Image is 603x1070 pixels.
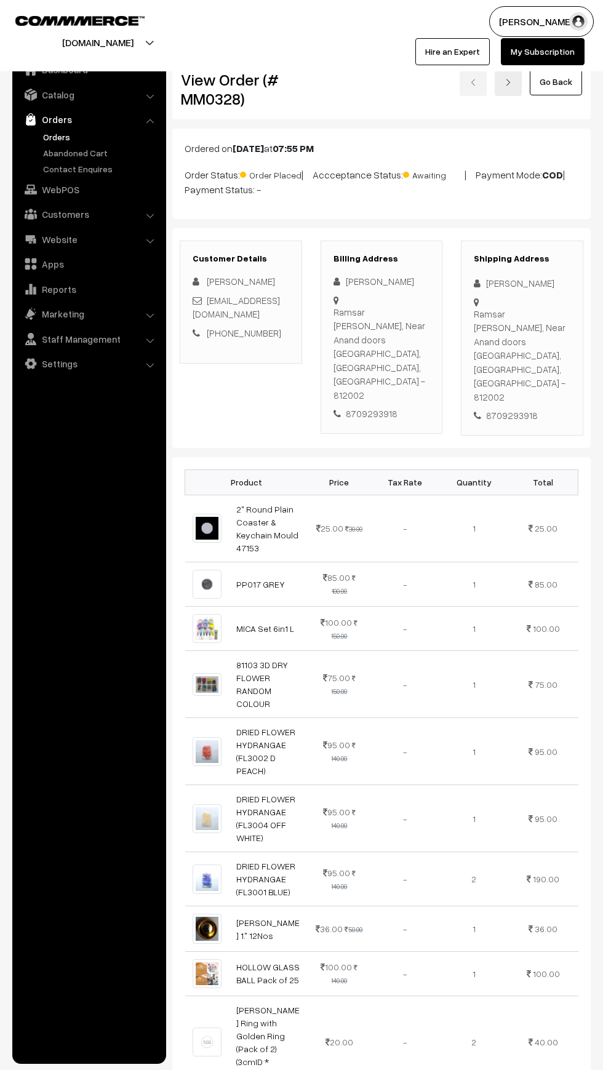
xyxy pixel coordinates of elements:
[193,514,222,543] img: 1000806665.jpg
[489,6,594,37] button: [PERSON_NAME]…
[471,1037,476,1047] span: 2
[193,295,280,320] a: [EMAIL_ADDRESS][DOMAIN_NAME]
[535,679,557,690] span: 75.00
[236,623,294,634] a: MICA Set 6in1 L
[193,614,222,643] img: 1725303551060-408974281.png
[473,523,476,533] span: 1
[236,962,300,985] a: HOLLOW GLASS BALL Pack of 25
[15,12,123,27] a: COMMMERCE
[193,737,222,766] img: 3002.png
[331,619,357,640] strike: 150.00
[15,353,162,375] a: Settings
[370,906,439,951] td: -
[333,274,430,289] div: [PERSON_NAME]
[473,924,476,934] span: 1
[236,504,298,553] a: 2" Round Plain Coaster & Keychain Mould 47153
[236,579,285,589] a: PP017 GREY
[501,38,585,65] a: My Subscription
[535,1037,558,1047] span: 40.00
[474,254,570,264] h3: Shipping Address
[439,469,508,495] th: Quantity
[345,925,362,933] strike: 50.00
[535,813,557,824] span: 95.00
[207,276,275,287] span: [PERSON_NAME]
[236,917,300,941] a: [PERSON_NAME] 1." 12Nos
[323,572,350,583] span: 85.00
[474,276,570,290] div: [PERSON_NAME]
[535,523,557,533] span: 25.00
[370,469,439,495] th: Tax Rate
[370,607,439,651] td: -
[316,924,343,934] span: 36.00
[15,253,162,275] a: Apps
[40,130,162,143] a: Orders
[207,327,281,338] a: [PHONE_NUMBER]
[331,869,356,890] strike: 140.00
[370,495,439,562] td: -
[323,740,350,750] span: 95.00
[508,469,578,495] th: Total
[533,968,560,979] span: 100.00
[333,254,430,264] h3: Billing Address
[185,166,578,197] p: Order Status: | Accceptance Status: | Payment Mode: | Payment Status: -
[370,785,439,852] td: -
[473,813,476,824] span: 1
[185,141,578,156] p: Ordered on at
[530,68,582,95] a: Go Back
[535,746,557,757] span: 95.00
[535,579,557,589] span: 85.00
[15,328,162,350] a: Staff Management
[308,469,370,495] th: Price
[19,27,177,58] button: [DOMAIN_NAME]
[333,407,430,421] div: 8709293918
[236,660,288,709] a: 81103 3D DRY FLOWER RANDOM COLOUR
[535,924,557,934] span: 36.00
[474,409,570,423] div: 8709293918
[533,623,560,634] span: 100.00
[193,959,222,988] img: 1701773167018-279142086.png
[193,254,289,264] h3: Customer Details
[236,861,295,897] a: DRIED FLOWER HYDRANGAE (FL3001 BLUE)
[273,142,314,154] b: 07:55 PM
[15,108,162,130] a: Orders
[471,874,476,884] span: 2
[505,79,512,86] img: right-arrow.png
[333,305,430,402] div: Ramsar [PERSON_NAME], Near Anand doors [GEOGRAPHIC_DATA], [GEOGRAPHIC_DATA], [GEOGRAPHIC_DATA] - ...
[193,1028,222,1056] img: White Pearl Ring with Golden Ring (Pack of 2) (3cmID * 5cmOD)
[193,864,222,893] img: 3001.png
[40,146,162,159] a: Abandoned Cart
[370,651,439,718] td: -
[15,228,162,250] a: Website
[415,38,490,65] a: Hire an Expert
[316,523,343,533] span: 25.00
[345,525,362,533] strike: 30.00
[321,617,352,628] span: 100.00
[236,794,295,843] a: DRIED FLOWER HYDRANGAE (FL3004 OFF WHITE)
[193,673,222,696] img: 1727511515535-789406342.png
[403,166,465,182] span: Awaiting
[193,570,222,599] img: 1700132890435-630664350.png
[370,852,439,906] td: -
[473,968,476,979] span: 1
[370,951,439,996] td: -
[185,469,308,495] th: Product
[193,804,222,833] img: 3004.png
[15,178,162,201] a: WebPOS
[370,718,439,785] td: -
[473,623,476,634] span: 1
[473,579,476,589] span: 1
[569,12,588,31] img: user
[323,868,350,878] span: 95.00
[233,142,264,154] b: [DATE]
[15,16,145,25] img: COMMMERCE
[542,169,563,181] b: COD
[181,70,302,108] h2: View Order (# MM0328)
[15,303,162,325] a: Marketing
[40,162,162,175] a: Contact Enquires
[533,874,559,884] span: 190.00
[323,807,350,817] span: 95.00
[236,727,295,776] a: DRIED FLOWER HYDRANGAE (FL3002 D PEACH)
[15,278,162,300] a: Reports
[321,962,352,972] span: 100.00
[323,673,350,683] span: 75.00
